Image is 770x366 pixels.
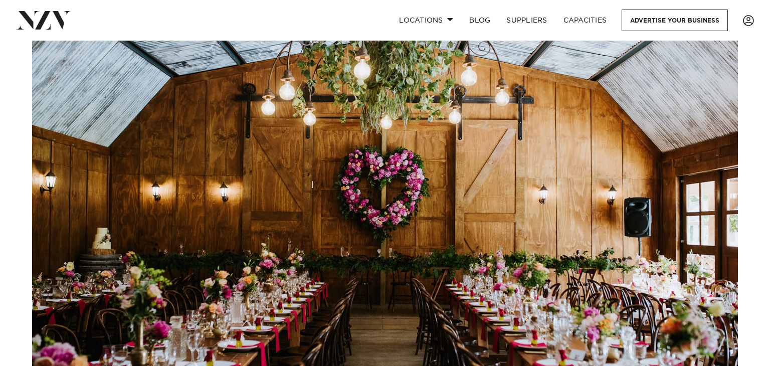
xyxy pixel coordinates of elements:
a: Locations [391,10,461,31]
a: Capacities [555,10,615,31]
a: SUPPLIERS [498,10,555,31]
a: BLOG [461,10,498,31]
img: nzv-logo.png [16,11,71,29]
a: Advertise your business [622,10,728,31]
